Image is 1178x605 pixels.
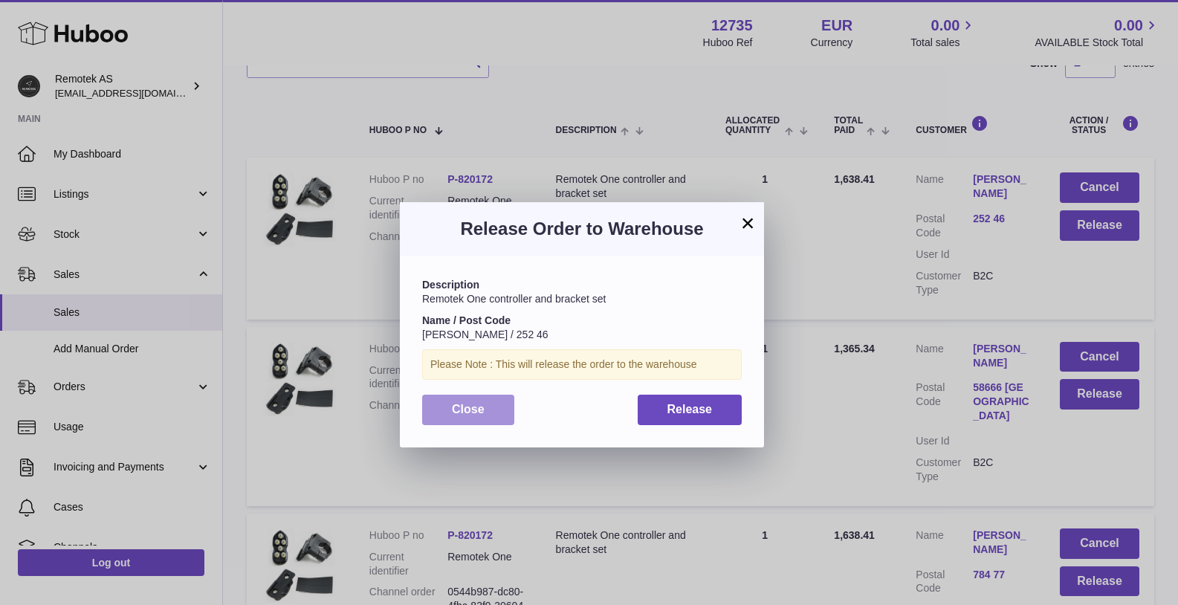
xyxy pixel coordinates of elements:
[638,395,742,425] button: Release
[422,349,742,380] div: Please Note : This will release the order to the warehouse
[422,217,742,241] h3: Release Order to Warehouse
[422,329,548,340] span: [PERSON_NAME] / 252 46
[422,314,511,326] strong: Name / Post Code
[739,214,757,232] button: ×
[422,279,479,291] strong: Description
[667,403,713,415] span: Release
[452,403,485,415] span: Close
[422,395,514,425] button: Close
[422,293,606,305] span: Remotek One controller and bracket set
